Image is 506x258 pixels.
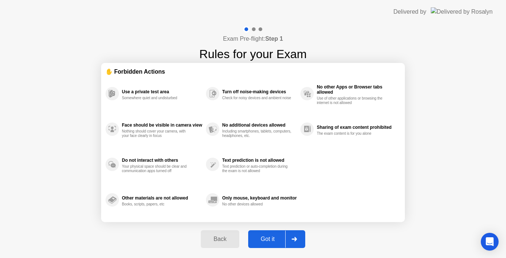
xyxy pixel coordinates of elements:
[122,129,192,138] div: Nothing should cover your camera, with your face clearly in focus
[265,36,283,42] b: Step 1
[203,236,237,242] div: Back
[122,202,192,207] div: Books, scripts, papers, etc
[122,158,202,163] div: Do not interact with others
[431,7,493,16] img: Delivered by Rosalyn
[248,230,305,248] button: Got it
[222,123,297,128] div: No additional devices allowed
[106,67,400,76] div: ✋ Forbidden Actions
[222,96,292,100] div: Check for noisy devices and ambient noise
[122,195,202,201] div: Other materials are not allowed
[317,84,397,95] div: No other Apps or Browser tabs allowed
[222,89,297,94] div: Turn off noise-making devices
[222,202,292,207] div: No other devices allowed
[222,164,292,173] div: Text prediction or auto-completion during the exam is not allowed
[122,89,202,94] div: Use a private test area
[393,7,426,16] div: Delivered by
[222,158,297,163] div: Text prediction is not allowed
[317,131,387,136] div: The exam content is for you alone
[122,123,202,128] div: Face should be visible in camera view
[201,230,239,248] button: Back
[222,195,297,201] div: Only mouse, keyboard and monitor
[481,233,499,251] div: Open Intercom Messenger
[122,96,192,100] div: Somewhere quiet and undisturbed
[199,45,307,63] h1: Rules for your Exam
[317,125,397,130] div: Sharing of exam content prohibited
[250,236,285,242] div: Got it
[223,34,283,43] h4: Exam Pre-flight:
[122,164,192,173] div: Your physical space should be clear and communication apps turned off
[222,129,292,138] div: Including smartphones, tablets, computers, headphones, etc.
[317,96,387,105] div: Use of other applications or browsing the internet is not allowed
